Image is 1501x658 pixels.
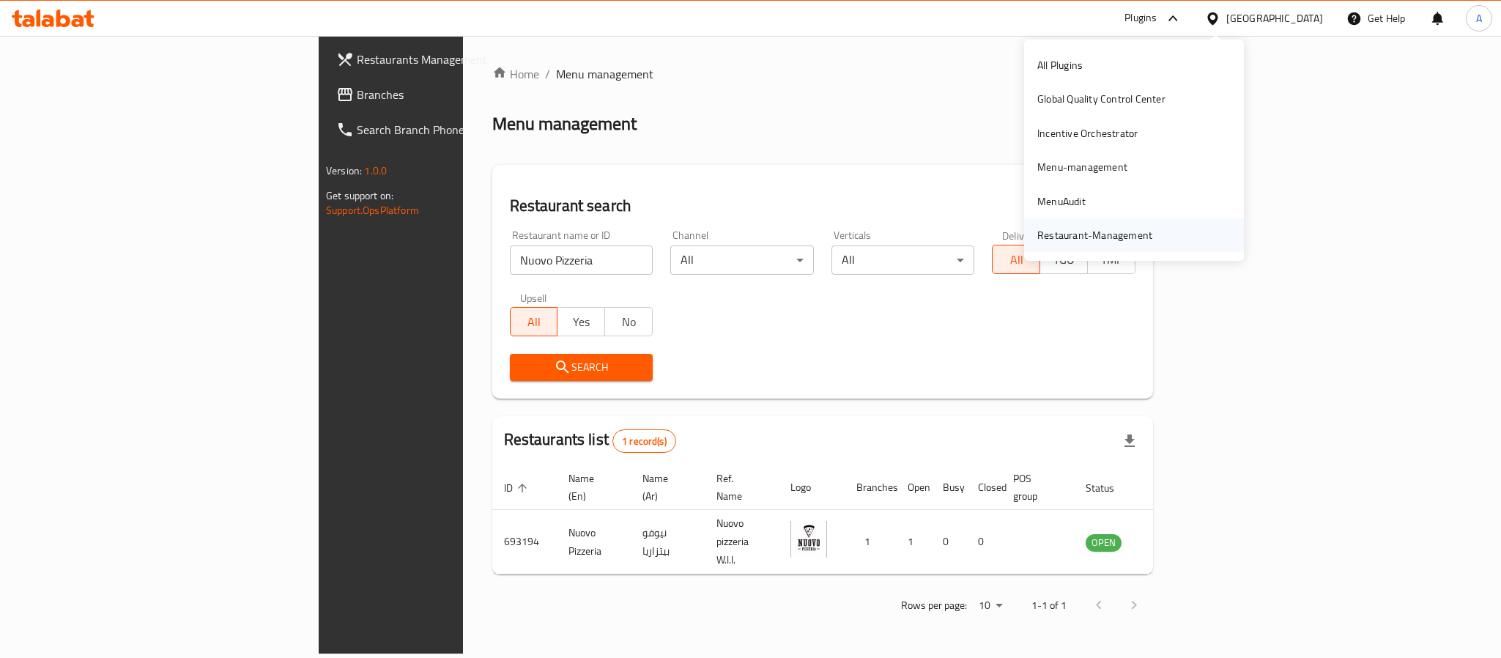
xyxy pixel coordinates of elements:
[973,595,1008,617] div: Rows per page:
[325,112,569,147] a: Search Branch Phone
[325,77,569,112] a: Branches
[790,521,827,558] img: Nuovo Pizzeria
[1037,91,1165,107] div: Global Quality Control Center
[1476,10,1482,26] span: A
[613,435,675,448] span: 1 record(s)
[557,307,605,336] button: Yes
[504,479,532,497] span: ID
[631,510,705,574] td: نيوفو بيتزاريا
[1151,465,1201,510] th: Action
[670,245,814,275] div: All
[1002,230,1039,240] label: Delivery
[931,510,966,574] td: 0
[1086,479,1133,497] span: Status
[1037,193,1086,210] div: MenuAudit
[326,201,419,220] a: Support.OpsPlatform
[896,465,931,510] th: Open
[612,429,676,453] div: Total records count
[1037,159,1127,175] div: Menu-management
[1226,10,1323,26] div: [GEOGRAPHIC_DATA]
[604,307,653,336] button: No
[1124,10,1157,27] div: Plugins
[492,112,637,136] h2: Menu management
[845,510,896,574] td: 1
[705,510,779,574] td: Nuovo pizzeria W.l.l.
[1037,57,1083,73] div: All Plugins
[1112,424,1147,459] div: Export file
[931,465,966,510] th: Busy
[357,86,557,103] span: Branches
[510,195,1135,217] h2: Restaurant search
[845,465,896,510] th: Branches
[510,307,558,336] button: All
[966,510,1001,574] td: 0
[522,358,642,377] span: Search
[831,245,975,275] div: All
[568,470,613,505] span: Name (En)
[1037,227,1152,243] div: Restaurant-Management
[504,429,676,453] h2: Restaurants list
[556,65,653,83] span: Menu management
[492,65,1153,83] nav: breadcrumb
[901,596,967,615] p: Rows per page:
[1031,596,1067,615] p: 1-1 of 1
[364,161,387,180] span: 1.0.0
[1086,534,1122,551] span: OPEN
[510,245,653,275] input: Search for restaurant name or ID..
[325,42,569,77] a: Restaurants Management
[357,51,557,68] span: Restaurants Management
[992,245,1040,274] button: All
[716,470,761,505] span: Ref. Name
[966,465,1001,510] th: Closed
[642,470,687,505] span: Name (Ar)
[1086,534,1122,552] div: OPEN
[1046,249,1082,270] span: TGO
[779,465,845,510] th: Logo
[1037,125,1138,141] div: Incentive Orchestrator
[510,354,653,381] button: Search
[896,510,931,574] td: 1
[326,161,362,180] span: Version:
[563,311,599,333] span: Yes
[357,121,557,138] span: Search Branch Phone
[1013,470,1056,505] span: POS group
[492,465,1201,574] table: enhanced table
[520,292,547,303] label: Upsell
[611,311,647,333] span: No
[998,249,1034,270] span: All
[557,510,631,574] td: Nuovo Pizzeria
[326,186,393,205] span: Get support on:
[1094,249,1130,270] span: TMP
[516,311,552,333] span: All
